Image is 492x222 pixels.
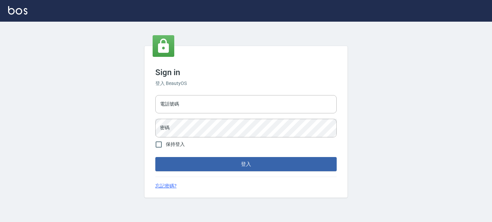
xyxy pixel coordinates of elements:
[155,80,337,87] h6: 登入 BeautyOS
[155,157,337,171] button: 登入
[155,68,337,77] h3: Sign in
[155,182,177,190] a: 忘記密碼?
[8,6,27,15] img: Logo
[166,141,185,148] span: 保持登入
